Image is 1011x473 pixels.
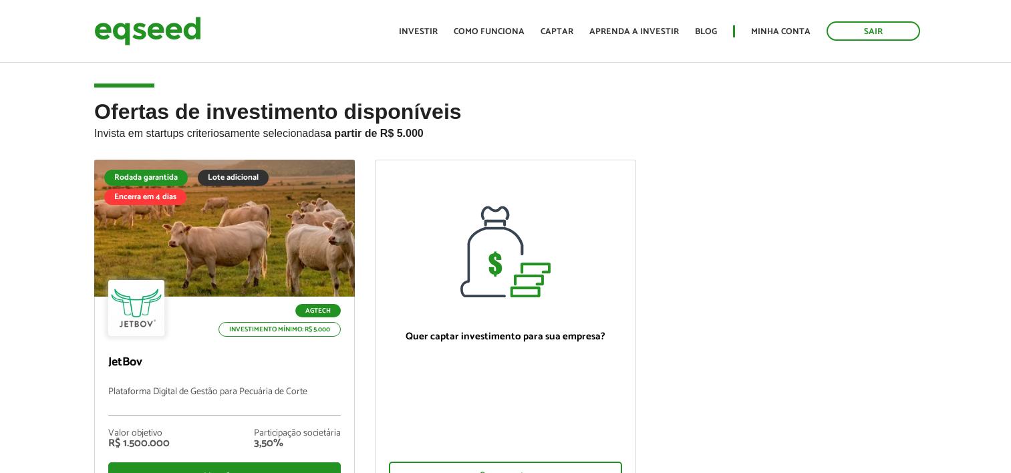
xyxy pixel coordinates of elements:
a: Investir [399,27,438,36]
p: Investimento mínimo: R$ 5.000 [219,322,341,337]
p: Invista em startups criteriosamente selecionadas [94,124,917,140]
div: Rodada garantida [104,170,188,186]
div: Encerra em 4 dias [104,189,186,205]
a: Blog [695,27,717,36]
p: Agtech [295,304,341,317]
h2: Ofertas de investimento disponíveis [94,100,917,160]
img: EqSeed [94,13,201,49]
strong: a partir de R$ 5.000 [325,128,424,139]
div: R$ 1.500.000 [108,438,170,449]
div: 3,50% [254,438,341,449]
a: Como funciona [454,27,525,36]
p: Plataforma Digital de Gestão para Pecuária de Corte [108,387,341,416]
div: Lote adicional [198,170,269,186]
div: Valor objetivo [108,429,170,438]
a: Captar [541,27,573,36]
p: Quer captar investimento para sua empresa? [389,331,621,343]
div: Participação societária [254,429,341,438]
a: Minha conta [751,27,811,36]
p: JetBov [108,355,341,370]
a: Sair [827,21,920,41]
a: Aprenda a investir [589,27,679,36]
